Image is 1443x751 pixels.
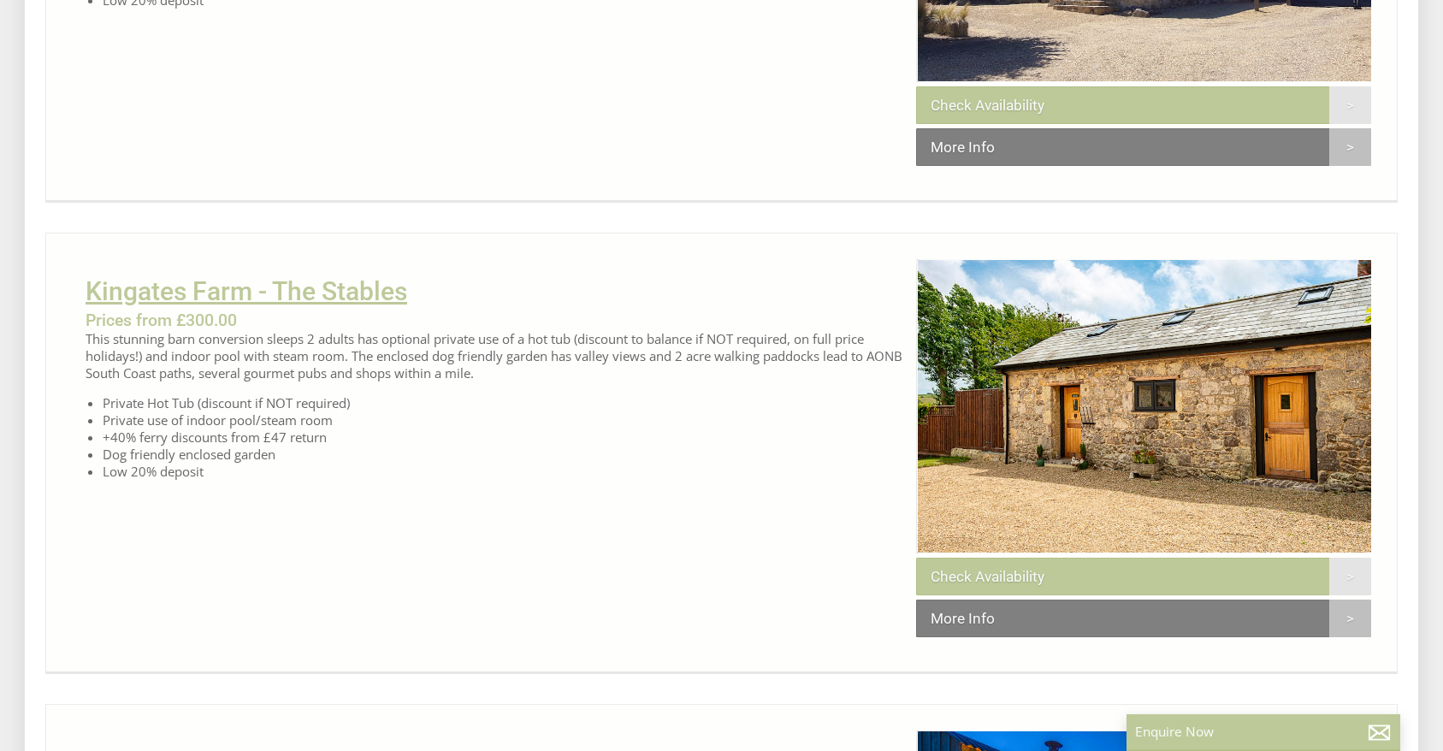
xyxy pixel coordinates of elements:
[916,558,1371,595] a: Check Availability
[103,463,903,480] li: Low 20% deposit
[103,446,903,463] li: Dog friendly enclosed garden
[103,429,903,446] li: +40% ferry discounts from £47 return
[916,600,1371,637] a: More Info
[86,276,407,306] a: Kingates Farm - The Stables
[86,310,902,330] h3: Prices from £300.00
[1135,723,1392,741] p: Enquire Now
[103,411,903,429] li: Private use of indoor pool/steam room
[916,128,1371,166] a: More Info
[916,86,1371,124] a: Check Availability
[86,330,902,381] p: This stunning barn conversion sleeps 2 adults has optional private use of a hot tub (discount to ...
[103,394,903,411] li: Private Hot Tub (discount if NOT required)
[917,259,1372,553] img: Dog_Friendly_Cottage_Holiday.original.jpg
